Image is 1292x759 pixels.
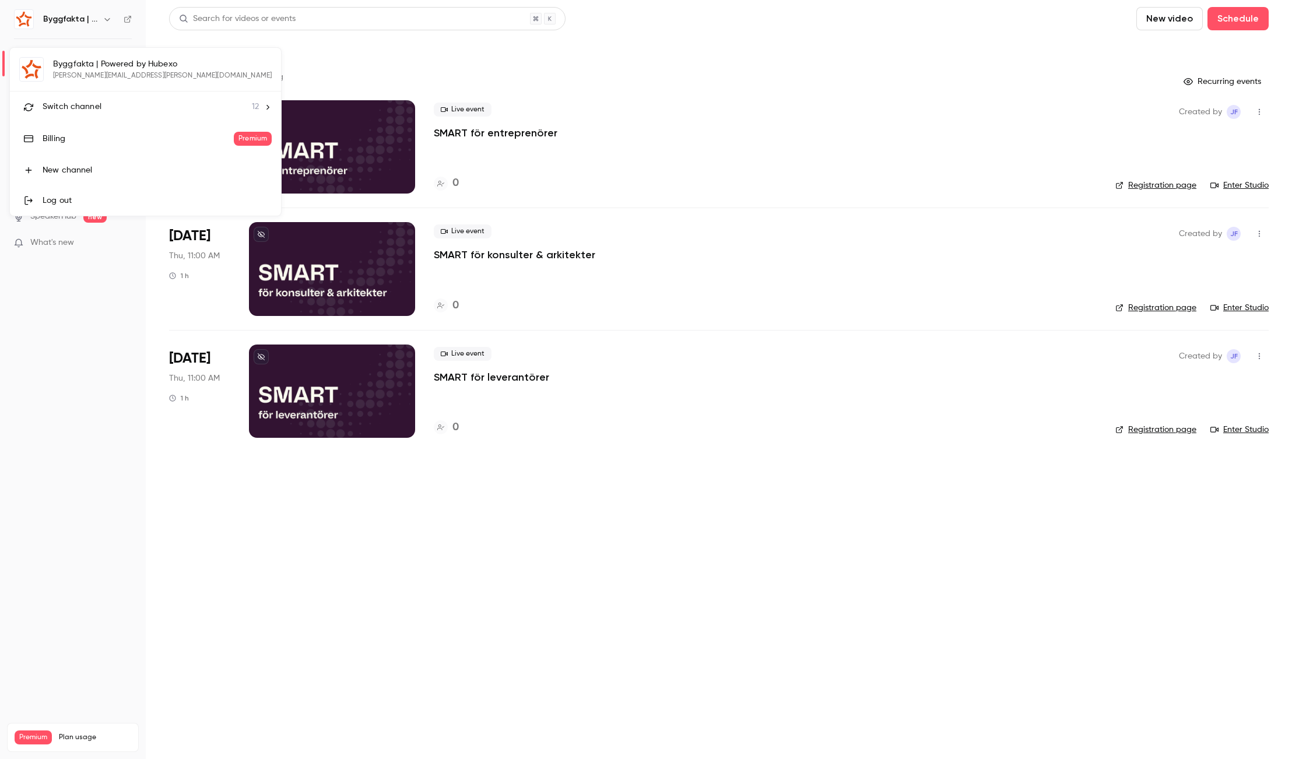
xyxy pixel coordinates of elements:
[43,101,101,113] span: Switch channel
[43,195,272,206] div: Log out
[43,164,272,176] div: New channel
[43,133,234,145] div: Billing
[252,101,259,113] span: 12
[234,132,272,146] span: Premium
